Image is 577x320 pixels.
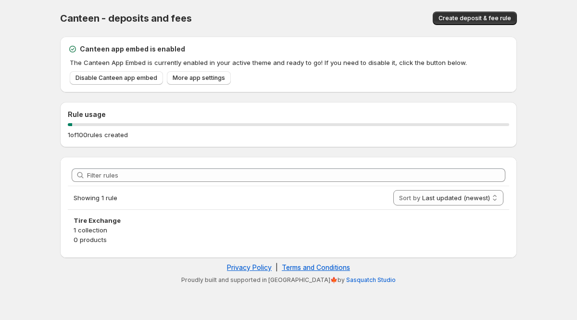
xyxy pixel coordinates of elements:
[173,74,225,82] span: More app settings
[74,216,503,225] h3: Tire Exchange
[65,276,512,284] p: Proudly built and supported in [GEOGRAPHIC_DATA]🍁by
[74,225,503,235] p: 1 collection
[70,58,509,67] p: The Canteen App Embed is currently enabled in your active theme and ready to go! If you need to d...
[227,263,272,271] a: Privacy Policy
[276,263,278,271] span: |
[80,44,185,54] h2: Canteen app embed is enabled
[68,110,509,119] h2: Rule usage
[282,263,350,271] a: Terms and Conditions
[68,130,128,140] p: 1 of 100 rules created
[87,168,505,182] input: Filter rules
[74,235,503,244] p: 0 products
[75,74,157,82] span: Disable Canteen app embed
[167,71,231,85] a: More app settings
[439,14,511,22] span: Create deposit & fee rule
[70,71,163,85] a: Disable Canteen app embed
[433,12,517,25] button: Create deposit & fee rule
[346,276,396,283] a: Sasquatch Studio
[74,194,117,202] span: Showing 1 rule
[60,13,192,24] span: Canteen - deposits and fees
